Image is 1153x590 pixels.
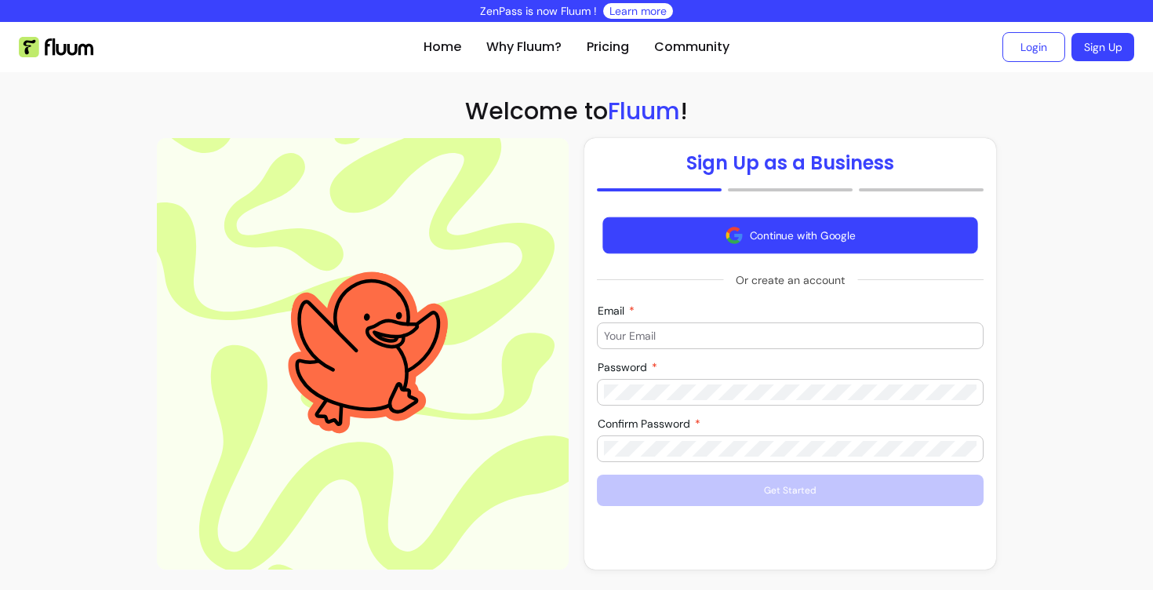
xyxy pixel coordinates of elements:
span: Or create an account [723,266,857,294]
a: Community [654,38,729,56]
a: Learn more [609,3,667,19]
p: ZenPass is now Fluum ! [480,3,597,19]
a: Pricing [587,38,629,56]
a: Home [424,38,461,56]
input: Password [604,384,977,400]
img: Aesthetic image [268,256,456,451]
span: Confirm Password [598,417,693,431]
span: Password [598,360,650,374]
input: Confirm Password [604,441,977,457]
button: Continue with Google [602,217,977,254]
span: Email [598,304,627,318]
a: Why Fluum? [486,38,562,56]
a: Sign Up [1071,33,1134,61]
span: Fluum [608,94,680,128]
input: Email [604,328,977,344]
a: Login [1002,32,1065,62]
img: avatar [726,226,744,244]
h1: Sign Up as a Business [686,151,894,176]
img: Fluum Logo [19,37,93,57]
